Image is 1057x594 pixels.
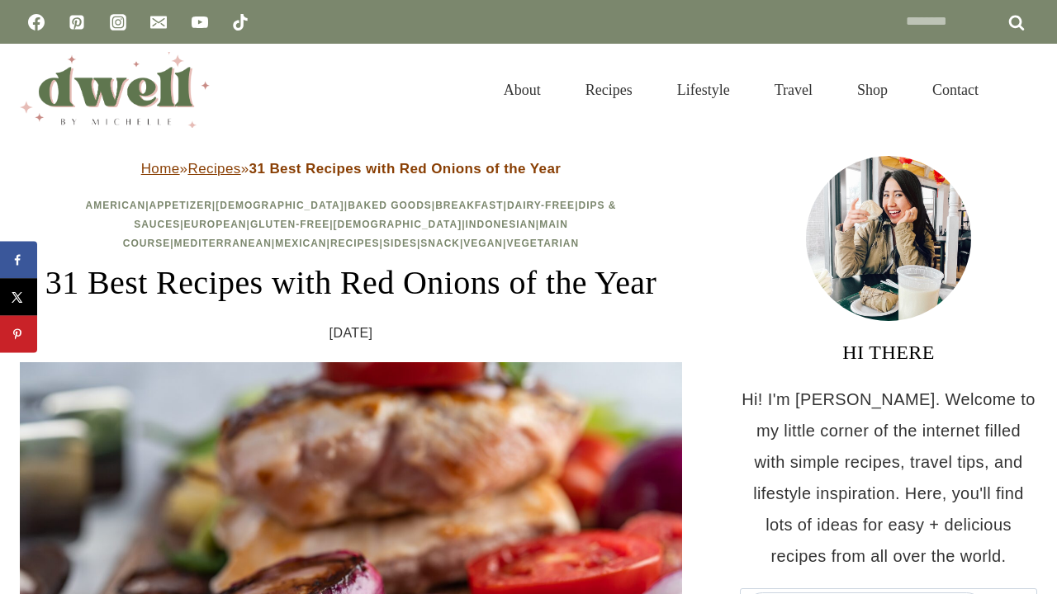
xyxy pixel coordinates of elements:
[85,200,616,249] span: | | | | | | | | | | | | | | | | | |
[142,6,175,39] a: Email
[655,61,752,119] a: Lifestyle
[383,238,417,249] a: Sides
[420,238,460,249] a: Snack
[466,219,536,230] a: Indonesian
[20,6,53,39] a: Facebook
[481,61,563,119] a: About
[250,219,329,230] a: Gluten-Free
[740,384,1037,572] p: Hi! I'm [PERSON_NAME]. Welcome to my little corner of the internet filled with simple recipes, tr...
[216,200,344,211] a: [DEMOGRAPHIC_DATA]
[187,161,240,177] a: Recipes
[183,6,216,39] a: YouTube
[1009,76,1037,104] button: View Search Form
[184,219,247,230] a: European
[102,6,135,39] a: Instagram
[463,238,503,249] a: Vegan
[507,200,575,211] a: Dairy-Free
[249,161,562,177] strong: 31 Best Recipes with Red Onions of the Year
[224,6,257,39] a: TikTok
[20,52,210,128] img: DWELL by michelle
[435,200,503,211] a: Breakfast
[481,61,1001,119] nav: Primary Navigation
[329,321,373,346] time: [DATE]
[141,161,562,177] span: » »
[563,61,655,119] a: Recipes
[334,219,462,230] a: [DEMOGRAPHIC_DATA]
[85,200,145,211] a: American
[141,161,180,177] a: Home
[20,258,682,308] h1: 31 Best Recipes with Red Onions of the Year
[330,238,380,249] a: Recipes
[60,6,93,39] a: Pinterest
[740,337,1037,367] h3: HI THERE
[174,238,272,249] a: Mediterranean
[348,200,432,211] a: Baked Goods
[506,238,579,249] a: Vegetarian
[835,61,910,119] a: Shop
[149,200,212,211] a: Appetizer
[275,238,326,249] a: Mexican
[752,61,835,119] a: Travel
[910,61,1001,119] a: Contact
